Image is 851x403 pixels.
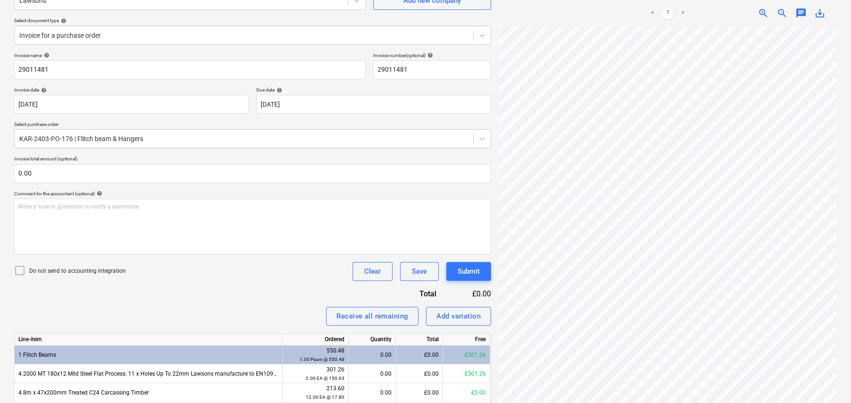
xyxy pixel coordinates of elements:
span: help [59,18,66,24]
button: Clear [352,262,393,281]
span: 1 Flitch Beams [18,352,56,358]
span: help [95,191,102,196]
div: £0.00 [396,383,443,402]
span: zoom_in [758,8,769,19]
input: Due date not specified [256,95,491,114]
a: Previous page [647,8,658,19]
a: Page 1 is your current page [662,8,673,19]
span: zoom_out [777,8,788,19]
div: Invoice number (optional) [373,52,491,59]
div: Total [368,288,451,299]
div: Clear [364,265,381,277]
span: help [39,87,47,93]
small: 12.00 EA @ 17.80 [306,395,344,400]
p: Select purchase order [14,121,491,129]
span: save_alt [814,8,826,19]
span: help [275,87,282,93]
div: £0.00 [443,383,490,402]
div: Receive all remaining [336,310,408,322]
small: 1.00 Psum @ 550.48 [300,357,344,362]
div: 0.00 [352,345,392,364]
button: Receive all remaining [326,307,418,326]
div: Ordered [283,334,349,345]
div: Invoice date [14,87,249,93]
input: Invoice date not specified [14,95,249,114]
span: chat [795,8,807,19]
div: £0.00 [451,288,491,299]
input: Invoice number [373,60,491,79]
div: Total [396,334,443,345]
div: 301.26 [286,365,344,383]
button: Submit [446,262,491,281]
div: Invoice name [14,52,366,59]
div: £0.00 [396,364,443,383]
button: Add variation [426,307,491,326]
div: Submit [458,265,480,277]
iframe: Chat Widget [804,358,851,403]
input: Invoice total amount (optional) [14,164,491,183]
div: Select document type [14,17,491,24]
p: Invoice total amount (optional) [14,156,491,164]
div: Comment for the accountant (optional) [14,191,491,197]
div: 4.8m x 47x200mm Treated C24 Carcassing Timber [15,383,283,402]
a: Next page [677,8,688,19]
div: £301.26 [443,364,490,383]
div: 4.2000 MT 180x12 Mild Steel Flat Process: 11 x Holes Up To 22mm Lawsons manufacture to EN1090/2 E... [15,364,283,383]
div: 0.00 [352,364,392,383]
p: Do not send to accounting integration [29,267,126,275]
div: £0.00 [396,345,443,364]
span: help [42,52,49,58]
div: Add variation [436,310,481,322]
div: Quantity [349,334,396,345]
div: Save [412,265,427,277]
div: 550.48 [286,346,344,364]
button: Save [400,262,439,281]
small: 2.00 EA @ 150.63 [306,376,344,381]
div: 213.60 [286,384,344,402]
input: Invoice name [14,60,366,79]
div: £301.26 [443,345,490,364]
div: Line-item [15,334,283,345]
div: 0.00 [352,383,392,402]
div: Free [443,334,490,345]
div: Due date [256,87,491,93]
span: help [425,52,433,58]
